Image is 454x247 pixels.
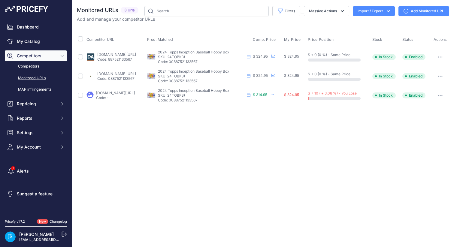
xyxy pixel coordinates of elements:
button: My Account [5,142,67,152]
p: Add and manage your competitor URLs [77,16,155,22]
span: $ 324.95 [284,92,299,97]
span: In Stock [372,92,396,98]
span: $ 314.95 [253,92,267,97]
span: My Account [17,144,56,150]
span: 3 Urls [121,7,138,14]
p: Code: 0887521133567 [97,76,136,81]
span: New [37,219,48,224]
span: $ 324.95 [284,54,299,59]
button: Reports [5,113,67,124]
h2: Monitored URLs [77,6,118,14]
span: Reports [17,115,56,121]
span: Status [402,37,413,42]
span: Settings [17,130,56,136]
button: Filters [272,6,300,16]
span: Enabled [402,54,425,60]
input: Search [144,6,269,16]
span: Enabled [402,73,425,79]
p: Code: 00887521133567 [158,98,244,103]
a: [EMAIL_ADDRESS][DOMAIN_NAME] [19,237,82,242]
button: Massive Actions [304,6,349,16]
a: [DOMAIN_NAME][URL] [97,71,136,76]
nav: Sidebar [5,22,67,212]
a: Suggest a feature [5,188,67,199]
a: [PERSON_NAME] [19,232,54,237]
span: Stock [372,37,382,42]
span: $ + 10 ( + 3.08 %) - You Lose [308,91,357,95]
a: Add Monitored URL [398,6,449,16]
a: [DOMAIN_NAME][URL] [97,52,136,57]
a: My Catalog [5,36,67,47]
span: Enabled [402,92,425,98]
span: $ + 0 (0 %) - Same Price [308,72,350,76]
span: Price Position [308,37,334,42]
p: Code: 00887521133567 [158,59,244,64]
div: Pricefy v1.7.2 [5,219,25,224]
span: Actions [434,37,447,42]
span: Competitor URL [86,37,114,42]
span: 2024 Topps Inception Baseball Hobby Box [158,50,229,54]
a: [DOMAIN_NAME][URL] [96,91,135,95]
span: Repricing [17,101,56,107]
p: SKU: 24TOBI(B) [158,55,244,59]
span: Prod. Matched [147,37,173,42]
span: In Stock [372,73,396,79]
p: Code: 887521133567 [97,57,136,62]
span: My Price [284,37,301,42]
button: Repricing [5,98,67,109]
p: Code: 00887521133567 [158,79,244,83]
a: MAP infringements [5,84,67,95]
button: Import / Export [353,6,395,16]
span: Comp. Price [253,37,276,42]
button: Settings [5,127,67,138]
button: Competitors [5,50,67,61]
button: My Price [284,37,302,42]
a: Competitors [5,61,67,72]
span: In Stock [372,54,396,60]
span: $ 324.95 [253,73,268,78]
span: Competitors [17,53,56,59]
p: SKU: 24TOBI(B) [158,74,244,79]
span: $ + 0 (0 %) - Same Price [308,53,350,57]
a: Alerts [5,166,67,176]
button: Price Position [308,37,335,42]
a: Monitored URLs [5,73,67,83]
span: 2024 Topps Inception Baseball Hobby Box [158,88,229,93]
a: Dashboard [5,22,67,32]
span: $ 324.95 [284,73,299,78]
span: 2024 Topps Inception Baseball Hobby Box [158,69,229,74]
a: Changelog [50,219,67,224]
p: SKU: 24TOBI(B) [158,93,244,98]
button: Comp. Price [253,37,277,42]
img: Pricefy Logo [5,6,48,12]
span: $ 324.95 [253,54,268,59]
p: Code: - [96,95,135,100]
